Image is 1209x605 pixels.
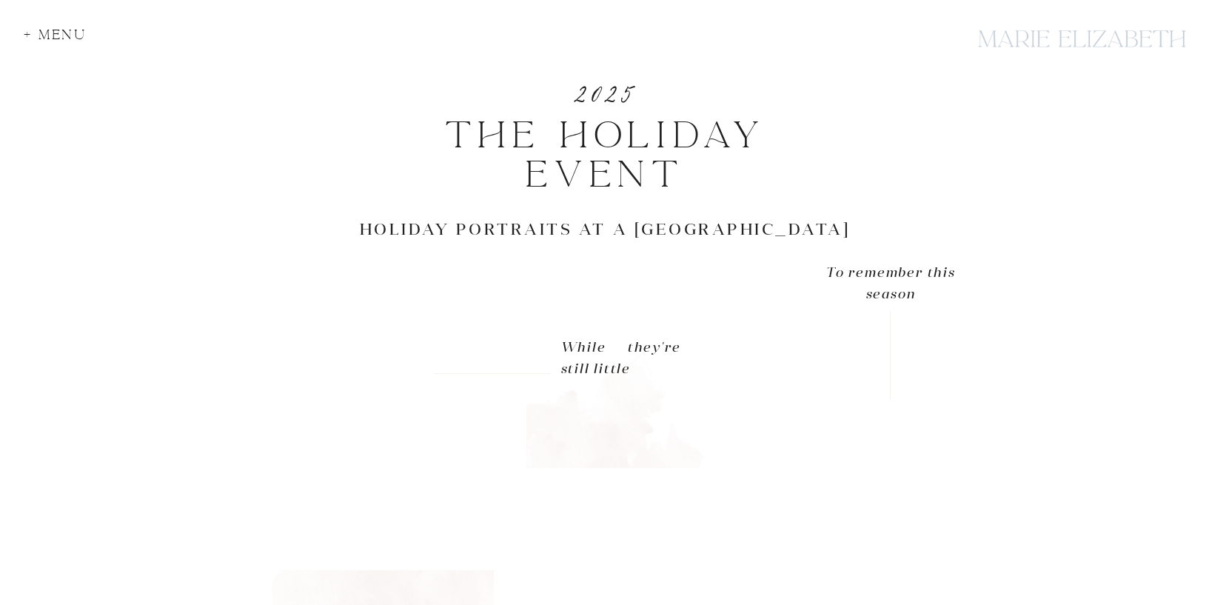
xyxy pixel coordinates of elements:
[316,116,894,151] p: The Holiday Event
[24,28,96,48] div: + Menu
[560,337,680,401] p: While they're still little
[278,219,932,242] h3: Holiday portraits at a [GEOGRAPHIC_DATA]
[825,262,957,305] p: To remember this season
[577,51,634,116] p: 2025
